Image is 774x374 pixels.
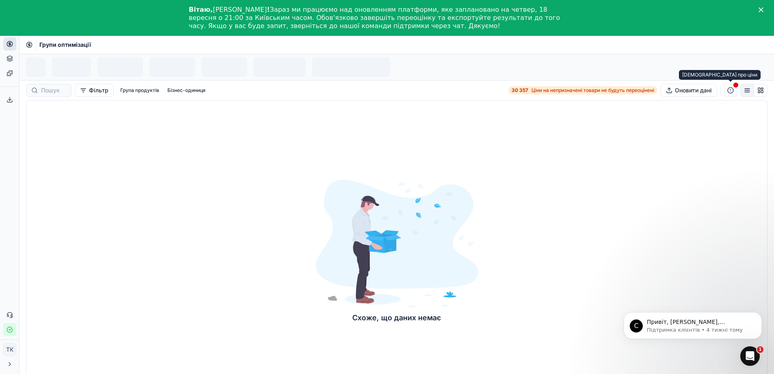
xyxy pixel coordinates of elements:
[675,87,712,94] font: Оновити дані
[164,85,209,95] button: Бізнес-одиниця
[661,84,717,97] button: Оновити дані
[267,6,270,13] font: !
[3,343,16,356] button: ТК
[117,85,163,95] button: Група продуктів
[6,346,13,353] font: ТК
[120,87,159,93] font: Група продуктів
[759,7,767,12] div: Закрити
[682,72,757,78] font: [DEMOGRAPHIC_DATA] про ціни
[508,86,657,94] a: 30 357Ціни на непризначені товари не будуть переоцінені
[611,295,774,352] iframe: Повідомлення про сповіщення в інтеркомі
[189,6,560,30] font: Зараз ми працюємо над оновленням платформи, яке заплановано на четвер, 18 вересня о 21:00 за Київ...
[39,41,91,49] span: Групи оптимізації
[531,87,654,93] font: Ціни на непризначені товари не будуть переоцінені
[512,87,528,93] font: 30 357
[167,87,206,93] font: Бізнес-одиниця
[75,84,114,97] button: Фільтр
[352,313,441,322] font: Схоже, що даних немає
[39,41,91,48] font: Групи оптимізації
[213,6,267,13] font: [PERSON_NAME]
[39,41,91,49] nav: хлібні крихти
[89,87,108,94] font: Фільтр
[759,347,762,352] font: 1
[41,86,66,94] input: Пошук
[740,346,760,366] iframe: Живий чат у інтеркомі
[189,6,213,13] font: Вітаю,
